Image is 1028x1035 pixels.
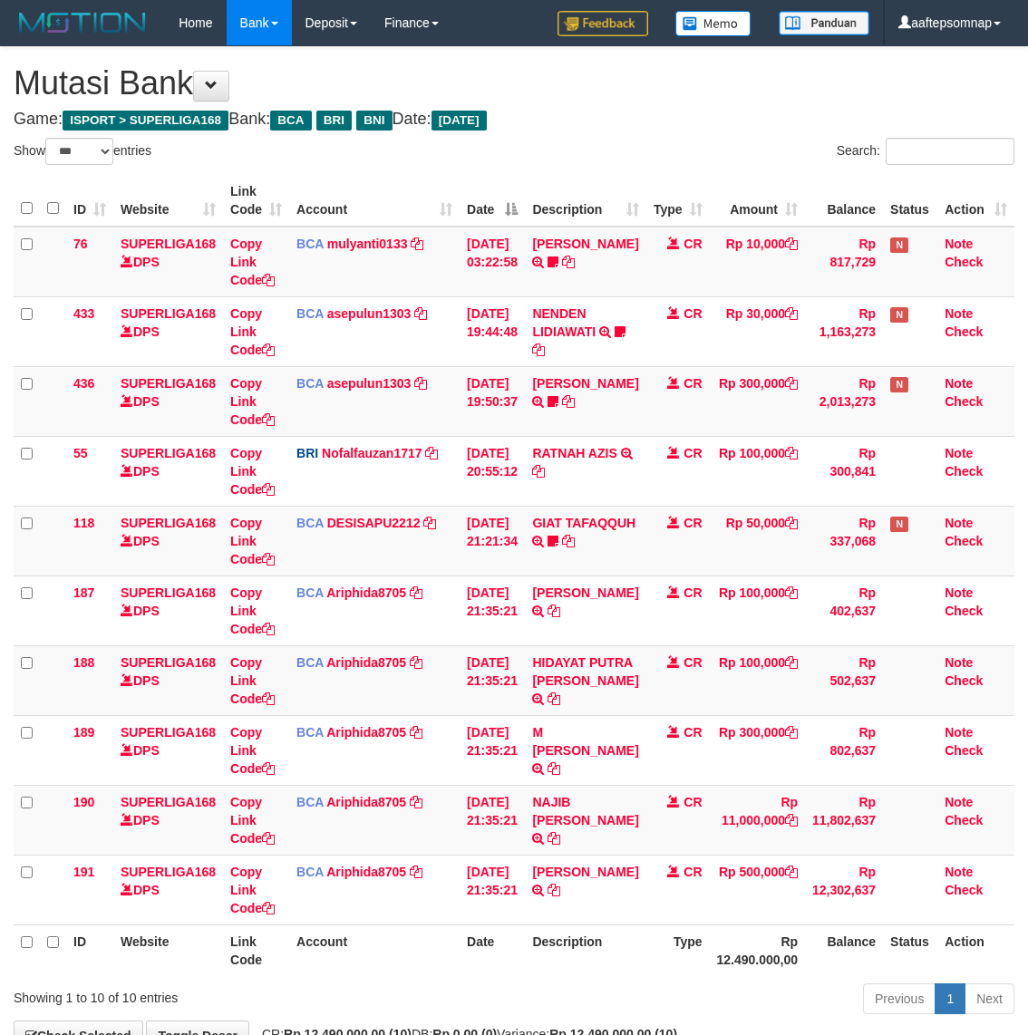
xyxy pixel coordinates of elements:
a: Copy CARLOS RAVEN ERARI to clipboard [548,604,560,618]
a: SUPERLIGA168 [121,516,216,530]
th: Balance [805,924,883,976]
a: Copy asepulun1303 to clipboard [414,306,427,321]
a: Copy NENDEN LIDIAWATI to clipboard [532,343,545,357]
a: 1 [935,983,965,1014]
a: Note [945,306,973,321]
a: Copy Ariphida8705 to clipboard [410,795,422,809]
span: CR [684,585,702,600]
span: [DATE] [432,111,487,131]
span: 187 [73,585,94,600]
span: 189 [73,725,94,740]
td: Rp 300,000 [710,715,806,785]
a: Ariphida8705 [326,795,406,809]
span: BRI [316,111,352,131]
a: Copy Ariphida8705 to clipboard [410,585,422,600]
a: Check [945,673,983,688]
a: Note [945,655,973,670]
th: Website: activate to sort column ascending [113,175,223,227]
span: BCA [270,111,311,131]
span: 190 [73,795,94,809]
td: DPS [113,366,223,436]
a: Copy Rp 300,000 to clipboard [785,725,798,740]
a: Next [965,983,1014,1014]
a: Copy Link Code [230,306,275,357]
a: SUPERLIGA168 [121,585,216,600]
td: Rp 11,000,000 [710,785,806,855]
h4: Game: Bank: Date: [14,111,1014,129]
a: Copy M KHOIRON ALI MUST to clipboard [548,761,560,776]
a: Copy HIDAYAT PUTRA SETI to clipboard [548,692,560,706]
a: [PERSON_NAME] [532,237,638,251]
th: ID [66,924,113,976]
a: NAJIB [PERSON_NAME] [532,795,638,827]
label: Search: [837,138,1014,165]
a: SUPERLIGA168 [121,306,216,321]
a: SUPERLIGA168 [121,237,216,251]
span: BCA [296,725,324,740]
span: Has Note [890,517,908,532]
a: asepulun1303 [327,376,412,391]
a: Copy NAJIB ULIN NUHA to clipboard [548,831,560,846]
input: Search: [886,138,1014,165]
span: BCA [296,585,324,600]
img: panduan.png [779,11,869,35]
td: DPS [113,296,223,366]
a: Note [945,725,973,740]
img: Feedback.jpg [558,11,648,36]
a: Ariphida8705 [326,585,406,600]
a: Copy DESISAPU2212 to clipboard [423,516,436,530]
span: 188 [73,655,94,670]
td: [DATE] 21:35:21 [460,576,525,645]
a: Copy INDAH DAMAYANTI to clipboard [548,883,560,897]
a: GIAT TAFAQQUH [532,516,635,530]
a: Check [945,883,983,897]
span: 433 [73,306,94,321]
a: Copy Rp 300,000 to clipboard [785,376,798,391]
td: [DATE] 03:22:58 [460,227,525,297]
span: BRI [296,446,318,460]
a: Copy Link Code [230,655,275,706]
td: DPS [113,227,223,297]
th: Status [883,924,937,976]
span: CR [684,306,702,321]
a: Copy Link Code [230,237,275,287]
a: [PERSON_NAME] [532,376,638,391]
td: DPS [113,576,223,645]
span: CR [684,795,702,809]
a: HIDAYAT PUTRA [PERSON_NAME] [532,655,638,688]
span: CR [684,376,702,391]
a: Ariphida8705 [326,655,406,670]
td: Rp 30,000 [710,296,806,366]
td: [DATE] 19:50:37 [460,366,525,436]
th: Account: activate to sort column ascending [289,175,460,227]
td: Rp 300,000 [710,366,806,436]
span: CR [684,516,702,530]
span: BCA [296,795,324,809]
td: [DATE] 21:35:21 [460,715,525,785]
img: MOTION_logo.png [14,9,151,36]
td: DPS [113,715,223,785]
span: Has Note [890,307,908,323]
a: Copy GIAT TAFAQQUH to clipboard [562,534,575,548]
a: SUPERLIGA168 [121,446,216,460]
a: Copy Link Code [230,795,275,846]
th: Date [460,924,525,976]
th: Website [113,924,223,976]
span: CR [684,446,702,460]
a: Check [945,813,983,827]
a: Copy Ariphida8705 to clipboard [410,725,422,740]
a: Copy Rp 500,000 to clipboard [785,865,798,879]
td: [DATE] 20:55:12 [460,436,525,506]
td: Rp 50,000 [710,506,806,576]
span: Has Note [890,377,908,392]
a: Check [945,743,983,758]
a: Check [945,324,983,339]
th: Amount: activate to sort column ascending [710,175,806,227]
span: ISPORT > SUPERLIGA168 [63,111,228,131]
a: Check [945,604,983,618]
span: 76 [73,237,88,251]
a: Check [945,534,983,548]
td: Rp 100,000 [710,645,806,715]
td: Rp 12,302,637 [805,855,883,924]
td: Rp 2,013,273 [805,366,883,436]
